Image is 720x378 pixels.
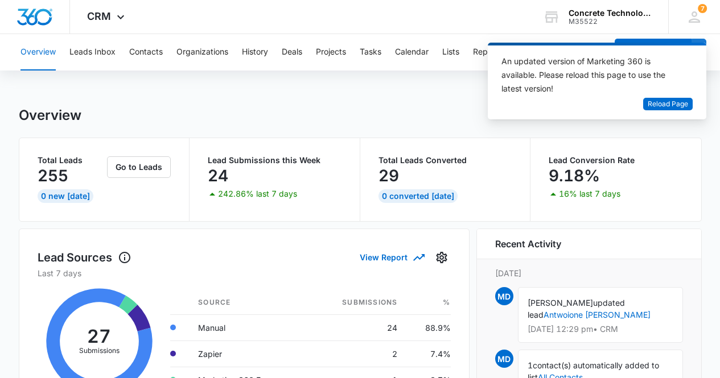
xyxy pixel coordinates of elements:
h6: Recent Activity [495,237,561,251]
td: Manual [189,314,314,340]
td: 24 [314,314,406,340]
button: Deals [282,34,302,70]
h1: Lead Sources [38,249,131,266]
p: Lead Conversion Rate [549,156,683,164]
p: 29 [378,167,399,185]
span: [PERSON_NAME] [528,298,593,308]
button: View Report [360,247,423,267]
p: Total Leads [38,156,105,164]
button: Reports [473,34,502,70]
button: Add Contact [615,39,692,66]
p: [DATE] 12:29 pm • CRM [528,325,673,333]
th: % [406,290,450,315]
p: 24 [208,167,228,185]
button: Calendar [395,34,429,70]
span: MD [495,350,513,368]
span: 7 [698,4,707,13]
span: 1 [528,360,533,370]
button: Lists [442,34,459,70]
div: notifications count [698,4,707,13]
p: 255 [38,167,68,185]
button: Organizations [176,34,228,70]
div: account id [569,18,652,26]
div: 0 Converted [DATE] [378,189,458,203]
div: account name [569,9,652,18]
p: [DATE] [495,267,683,279]
button: Reload Page [643,98,693,111]
button: Go to Leads [107,156,171,178]
a: Go to Leads [107,162,171,172]
div: 0 New [DATE] [38,189,93,203]
p: Last 7 days [38,267,451,279]
button: Leads Inbox [69,34,116,70]
button: Settings [516,34,546,70]
p: 16% last 7 days [559,190,620,198]
p: Total Leads Converted [378,156,512,164]
span: Reload Page [648,99,688,110]
button: Tasks [360,34,381,70]
span: MD [495,287,513,305]
p: 9.18% [549,167,600,185]
div: An updated version of Marketing 360 is available. Please reload this page to use the latest version! [501,55,679,95]
td: Zapier [189,340,314,367]
button: History [242,34,268,70]
td: 88.9% [406,314,450,340]
th: Submissions [314,290,406,315]
span: CRM [87,10,111,22]
td: 7.4% [406,340,450,367]
p: 242.86% last 7 days [218,190,297,198]
button: Projects [316,34,346,70]
h1: Overview [19,107,81,124]
button: Overview [20,34,56,70]
button: Settings [433,248,451,267]
button: Contacts [129,34,163,70]
p: Lead Submissions this Week [208,156,342,164]
a: Antwoione [PERSON_NAME] [544,310,651,319]
th: Source [189,290,314,315]
td: 2 [314,340,406,367]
